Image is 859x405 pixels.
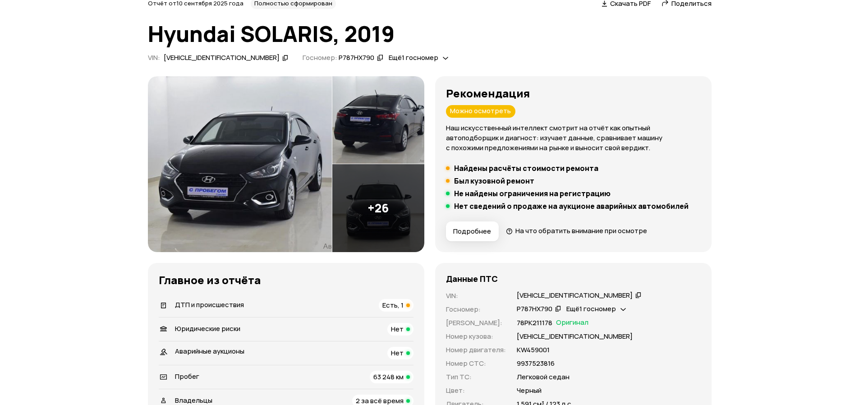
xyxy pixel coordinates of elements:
[517,372,570,382] p: Легковой седан
[373,372,404,382] span: 63 248 км
[517,291,633,300] div: [VEHICLE_IDENTIFICATION_NUMBER]
[515,226,647,235] span: На что обратить внимание при осмотре
[446,87,701,100] h3: Рекомендация
[391,324,404,334] span: Нет
[517,359,555,368] p: 9937523816
[517,345,550,355] p: КW459001
[556,318,588,328] span: Оригинал
[339,53,374,63] div: Р787НХ790
[446,105,515,118] div: Можно осмотреть
[566,304,616,313] span: Ещё 1 госномер
[446,359,506,368] p: Номер СТС :
[175,396,212,405] span: Владельцы
[517,318,552,328] p: 78РК211178
[148,22,712,46] h1: Hyundai SOLARIS, 2019
[517,386,542,396] p: Черный
[446,123,701,153] p: Наш искусственный интеллект смотрит на отчёт как опытный автоподборщик и диагност: изучает данные...
[164,53,280,63] div: [VEHICLE_IDENTIFICATION_NUMBER]
[446,274,498,284] h4: Данные ПТС
[391,348,404,358] span: Нет
[446,304,506,314] p: Госномер :
[454,189,611,198] h5: Не найдены ограничения на регистрацию
[175,346,244,356] span: Аварийные аукционы
[454,202,689,211] h5: Нет сведений о продаже на аукционе аварийных автомобилей
[382,300,404,310] span: Есть, 1
[454,176,534,185] h5: Был кузовной ремонт
[453,227,491,236] span: Подробнее
[175,324,240,333] span: Юридические риски
[159,274,413,286] h3: Главное из отчёта
[446,331,506,341] p: Номер кузова :
[446,386,506,396] p: Цвет :
[446,221,499,241] button: Подробнее
[446,318,506,328] p: [PERSON_NAME] :
[517,304,552,314] div: Р787НХ790
[446,372,506,382] p: Тип ТС :
[506,226,648,235] a: На что обратить внимание при осмотре
[446,345,506,355] p: Номер двигателя :
[303,53,337,62] span: Госномер:
[175,372,199,381] span: Пробег
[454,164,598,173] h5: Найдены расчёты стоимости ремонта
[389,53,438,62] span: Ещё 1 госномер
[446,291,506,301] p: VIN :
[148,53,160,62] span: VIN :
[517,331,633,341] p: [VEHICLE_IDENTIFICATION_NUMBER]
[175,300,244,309] span: ДТП и происшествия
